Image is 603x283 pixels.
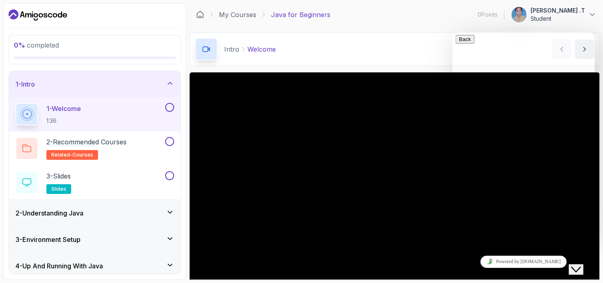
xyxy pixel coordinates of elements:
[478,11,498,19] p: 0 Points
[46,104,81,113] p: 1 - Welcome
[219,10,256,20] a: My Courses
[511,7,596,23] button: user profile image[PERSON_NAME] .TStudent
[15,208,83,218] h3: 2 - Understanding Java
[9,253,181,279] button: 4-Up And Running With Java
[14,41,25,49] span: 0 %
[224,44,239,54] p: Intro
[569,250,595,275] iframe: chat widget
[531,15,585,23] p: Student
[15,103,174,126] button: 1-Welcome1:36
[46,171,71,181] p: 3 - Slides
[9,226,181,253] button: 3-Environment Setup
[15,79,35,89] h3: 1 - Intro
[9,71,181,97] button: 1-Intro
[511,7,527,22] img: user profile image
[196,11,204,19] a: Dashboard
[14,41,59,49] span: completed
[15,137,174,160] button: 2-Recommended Coursesrelated-courses
[15,261,103,271] h3: 4 - Up And Running With Java
[452,32,595,243] iframe: chat widget
[15,171,174,194] button: 3-Slidesslides
[46,117,81,125] p: 1:36
[247,44,276,54] p: Welcome
[46,137,127,147] p: 2 - Recommended Courses
[452,253,595,271] iframe: chat widget
[531,7,585,15] p: [PERSON_NAME] .T
[9,9,67,22] a: Dashboard
[15,235,81,244] h3: 3 - Environment Setup
[51,186,66,192] span: slides
[271,10,330,20] p: Java for Beginners
[9,200,181,226] button: 2-Understanding Java
[51,152,93,158] span: related-courses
